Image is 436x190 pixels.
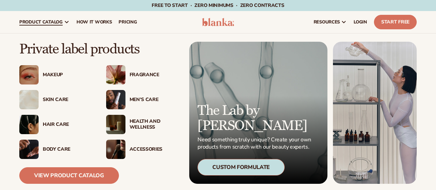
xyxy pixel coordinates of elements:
[202,18,234,26] img: logo
[106,115,125,134] img: Candles and incense on table.
[19,115,39,134] img: Female hair pulled back with clips.
[43,97,92,103] div: Skin Care
[19,167,119,184] a: View Product Catalog
[19,90,39,109] img: Cream moisturizer swatch.
[19,65,92,84] a: Female with glitter eye makeup. Makeup
[189,42,327,184] a: Microscopic product formula. The Lab by [PERSON_NAME] Need something truly unique? Create your ow...
[115,11,140,33] a: pricing
[130,147,179,152] div: Accessories
[197,159,285,176] div: Custom Formulate
[43,122,92,128] div: Hair Care
[19,140,92,159] a: Male hand applying moisturizer. Body Care
[106,65,125,84] img: Pink blooming flower.
[130,97,179,103] div: Men’s Care
[106,90,179,109] a: Male holding moisturizer bottle. Men’s Care
[19,42,179,57] p: Private label products
[130,72,179,78] div: Fragrance
[16,11,73,33] a: product catalog
[43,72,92,78] div: Makeup
[43,147,92,152] div: Body Care
[106,140,125,159] img: Female with makeup brush.
[310,11,350,33] a: resources
[314,19,340,25] span: resources
[19,115,92,134] a: Female hair pulled back with clips. Hair Care
[374,15,417,29] a: Start Free
[197,103,313,133] p: The Lab by [PERSON_NAME]
[106,140,179,159] a: Female with makeup brush. Accessories
[130,119,179,130] div: Health And Wellness
[354,19,367,25] span: LOGIN
[19,140,39,159] img: Male hand applying moisturizer.
[119,19,137,25] span: pricing
[350,11,371,33] a: LOGIN
[19,65,39,84] img: Female with glitter eye makeup.
[19,19,63,25] span: product catalog
[106,90,125,109] img: Male holding moisturizer bottle.
[19,90,92,109] a: Cream moisturizer swatch. Skin Care
[152,2,284,9] span: Free to start · ZERO minimums · ZERO contracts
[333,42,417,184] img: Female in lab with equipment.
[197,136,313,151] p: Need something truly unique? Create your own products from scratch with our beauty experts.
[77,19,112,25] span: How It Works
[106,115,179,134] a: Candles and incense on table. Health And Wellness
[73,11,115,33] a: How It Works
[106,65,179,84] a: Pink blooming flower. Fragrance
